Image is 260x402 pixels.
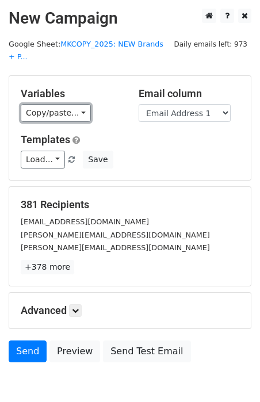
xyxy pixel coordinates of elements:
small: [EMAIL_ADDRESS][DOMAIN_NAME] [21,217,149,226]
a: Load... [21,151,65,169]
h5: Advanced [21,304,239,317]
a: Copy/paste... [21,104,91,122]
a: Send [9,340,47,362]
span: Daily emails left: 973 [170,38,251,51]
small: [PERSON_NAME][EMAIL_ADDRESS][DOMAIN_NAME] [21,231,210,239]
a: Preview [49,340,100,362]
a: Daily emails left: 973 [170,40,251,48]
a: MKCOPY_2025: NEW Brands + P... [9,40,163,62]
button: Save [83,151,113,169]
h2: New Campaign [9,9,251,28]
a: Templates [21,133,70,146]
h5: Variables [21,87,121,100]
a: +378 more [21,260,74,274]
small: Google Sheet: [9,40,163,62]
h5: Email column [139,87,239,100]
iframe: Chat Widget [202,347,260,402]
a: Send Test Email [103,340,190,362]
h5: 381 Recipients [21,198,239,211]
small: [PERSON_NAME][EMAIL_ADDRESS][DOMAIN_NAME] [21,243,210,252]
